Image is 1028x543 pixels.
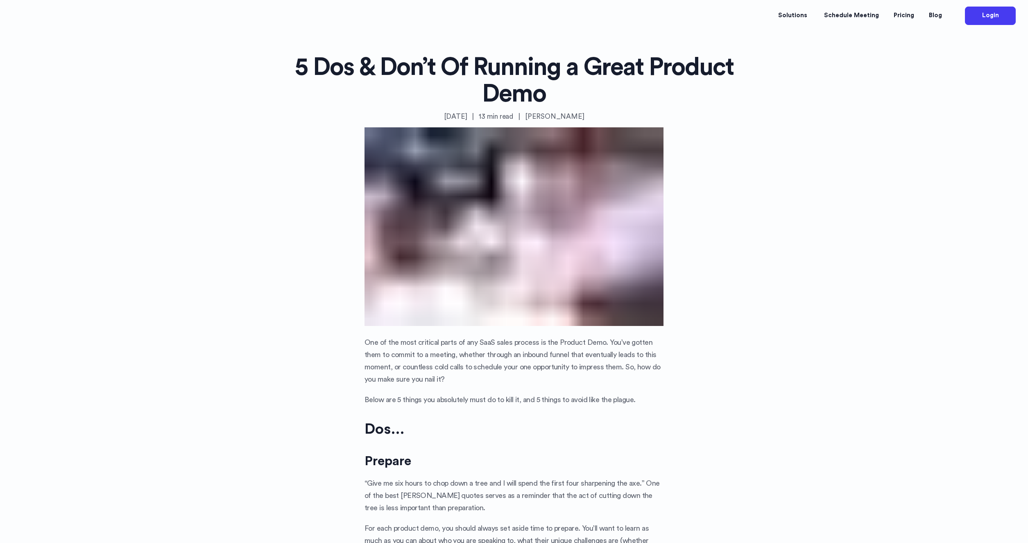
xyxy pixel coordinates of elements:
p: | [518,111,520,122]
a: Schedule Meeting [817,4,886,28]
p: “Give me six hours to chop down a tree and I will spend the first four sharpening the axe.” One o... [365,477,663,514]
a: Blog [922,4,949,28]
h2: Dos… [365,421,663,438]
a: Login [965,7,1016,25]
p: 13 min read [479,111,513,122]
h3: Prepare [365,453,663,469]
img: Featued Image [365,127,663,326]
h1: 5 Dos & Don’t Of Running a Great Product Demo [287,54,741,107]
p: | [472,111,474,122]
a: Pricing [886,4,922,28]
p: One of the most critical parts of any SaaS sales process is the Product Demo. You’ve gotten them ... [365,336,663,385]
p: [PERSON_NAME] [525,111,584,122]
p: [DATE] [444,111,467,122]
a: logo [12,3,119,28]
p: Below are 5 things you absolutely must do to kill it, and 5 things to avoid like the plague. [365,394,663,406]
a: Solutions [771,4,817,28]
